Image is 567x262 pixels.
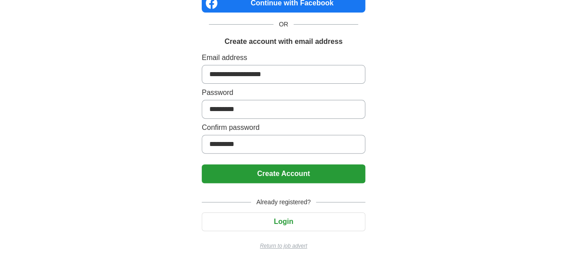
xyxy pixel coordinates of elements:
[202,52,365,63] label: Email address
[202,218,365,225] a: Login
[202,242,365,250] a: Return to job advert
[202,87,365,98] label: Password
[273,20,294,29] span: OR
[202,122,365,133] label: Confirm password
[202,212,365,231] button: Login
[202,164,365,183] button: Create Account
[225,36,342,47] h1: Create account with email address
[251,198,316,207] span: Already registered?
